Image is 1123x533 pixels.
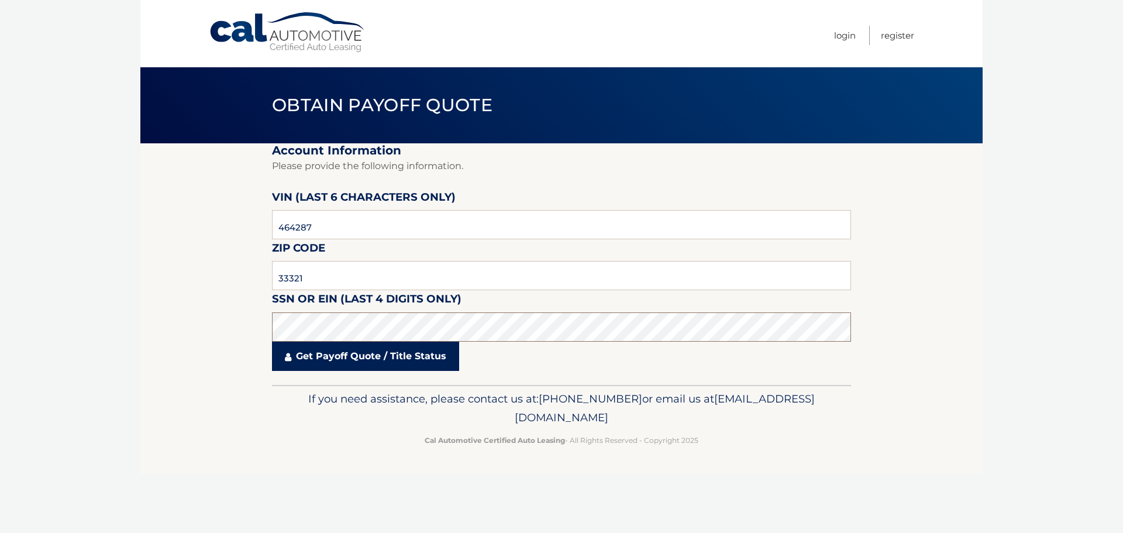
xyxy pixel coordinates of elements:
[272,239,325,261] label: Zip Code
[280,390,843,427] p: If you need assistance, please contact us at: or email us at
[272,94,492,116] span: Obtain Payoff Quote
[539,392,642,405] span: [PHONE_NUMBER]
[834,26,856,45] a: Login
[272,342,459,371] a: Get Payoff Quote / Title Status
[425,436,565,445] strong: Cal Automotive Certified Auto Leasing
[280,434,843,446] p: - All Rights Reserved - Copyright 2025
[272,290,461,312] label: SSN or EIN (last 4 digits only)
[272,188,456,210] label: VIN (last 6 characters only)
[272,158,851,174] p: Please provide the following information.
[881,26,914,45] a: Register
[272,143,851,158] h2: Account Information
[209,12,367,53] a: Cal Automotive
